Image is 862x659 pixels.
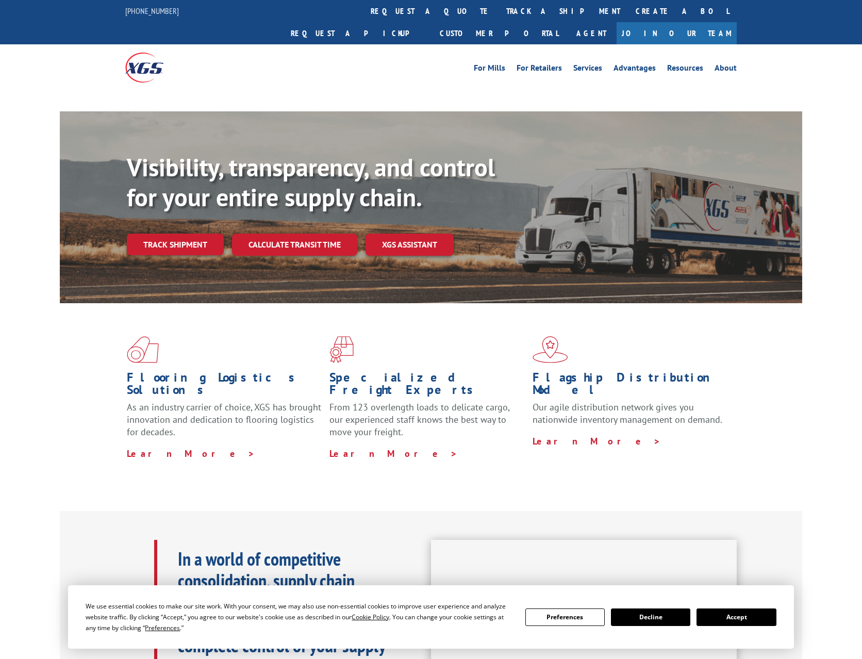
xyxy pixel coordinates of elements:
[474,64,505,75] a: For Mills
[366,234,454,256] a: XGS ASSISTANT
[667,64,703,75] a: Resources
[68,585,794,649] div: Cookie Consent Prompt
[533,336,568,363] img: xgs-icon-flagship-distribution-model-red
[517,64,562,75] a: For Retailers
[617,22,737,44] a: Join Our Team
[329,401,524,447] p: From 123 overlength loads to delicate cargo, our experienced staff knows the best way to move you...
[611,608,690,626] button: Decline
[697,608,776,626] button: Accept
[525,608,605,626] button: Preferences
[145,623,180,632] span: Preferences
[329,336,354,363] img: xgs-icon-focused-on-flooring-red
[329,371,524,401] h1: Specialized Freight Experts
[127,336,159,363] img: xgs-icon-total-supply-chain-intelligence-red
[352,613,389,621] span: Cookie Policy
[715,64,737,75] a: About
[127,234,224,255] a: Track shipment
[127,401,321,438] span: As an industry carrier of choice, XGS has brought innovation and dedication to flooring logistics...
[573,64,602,75] a: Services
[232,234,357,256] a: Calculate transit time
[533,401,722,425] span: Our agile distribution network gives you nationwide inventory management on demand.
[432,22,566,44] a: Customer Portal
[127,151,495,213] b: Visibility, transparency, and control for your entire supply chain.
[86,601,512,633] div: We use essential cookies to make our site work. With your consent, we may also use non-essential ...
[533,435,661,447] a: Learn More >
[533,371,727,401] h1: Flagship Distribution Model
[614,64,656,75] a: Advantages
[283,22,432,44] a: Request a pickup
[127,448,255,459] a: Learn More >
[127,371,322,401] h1: Flooring Logistics Solutions
[329,448,458,459] a: Learn More >
[125,6,179,16] a: [PHONE_NUMBER]
[566,22,617,44] a: Agent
